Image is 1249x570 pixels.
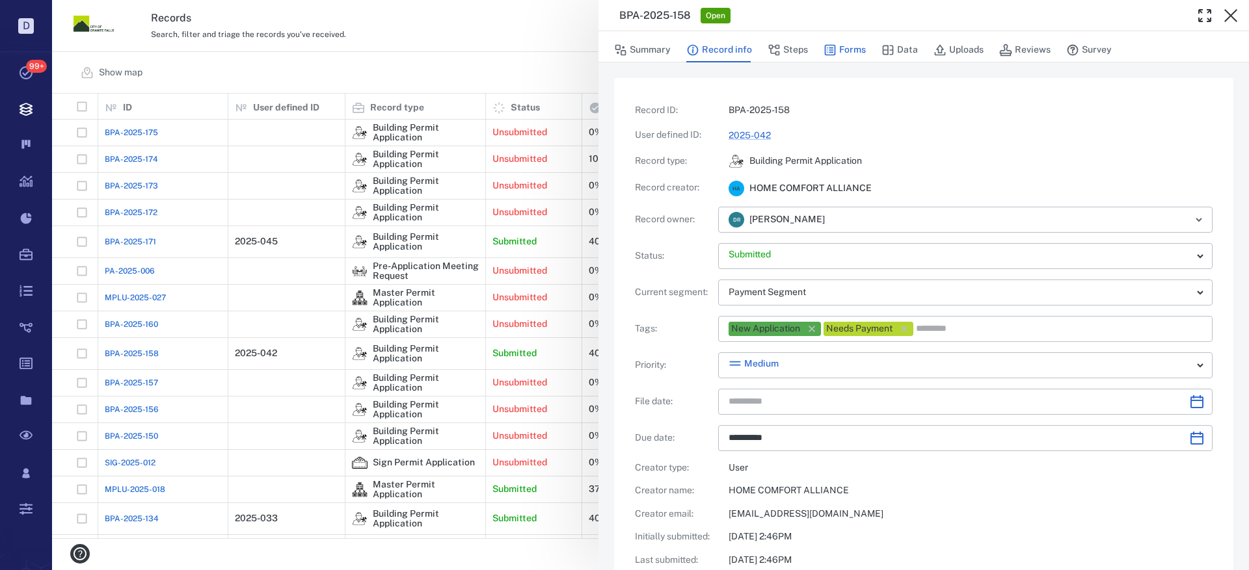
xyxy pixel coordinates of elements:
body: Rich Text Area. Press ALT-0 for help. [10,10,566,22]
h3: BPA-2025-158 [619,8,690,23]
button: Steps [768,38,808,62]
span: Help [29,9,56,21]
p: Record owner : [635,213,713,226]
p: User defined ID : [635,129,713,142]
p: User [729,461,1213,474]
p: Creator email : [635,508,713,521]
p: Current segment : [635,286,713,299]
span: HOME COMFORT ALLIANCE [749,182,872,195]
p: Creator name : [635,484,713,497]
p: Status : [635,250,713,263]
p: Initially submitted : [635,530,713,543]
span: 99+ [26,60,47,73]
button: Reviews [999,38,1051,62]
button: Survey [1066,38,1112,62]
span: Medium [744,357,779,370]
p: Record type : [635,155,713,168]
p: File date : [635,395,713,408]
button: Close [1218,3,1244,29]
p: [DATE] 2:46PM [729,554,1213,567]
p: Record ID : [635,104,713,117]
p: [DATE] 2:46PM [729,530,1213,543]
button: Choose date, selected date is Jul 15, 2025 [1184,425,1210,451]
div: D R [729,212,744,227]
p: Building Permit Application [749,155,862,168]
span: Open [703,10,728,21]
div: Needs Payment [826,322,893,335]
span: Payment Segment [729,287,806,297]
button: Summary [614,38,671,62]
button: Choose date [1184,389,1210,415]
button: Uploads [933,38,984,62]
p: HOME COMFORT ALLIANCE [729,484,1213,497]
p: Due date : [635,432,713,445]
p: BPA-2025-158 [729,104,1213,117]
div: Building Permit Application [729,153,744,169]
p: Record creator : [635,181,713,194]
div: H A [729,181,744,196]
p: D [18,18,34,34]
div: New Application [731,322,800,335]
p: Submitted [729,248,1192,261]
p: Priority : [635,359,713,372]
button: Forms [824,38,866,62]
img: icon Building Permit Application [729,153,744,169]
p: Creator type : [635,461,713,474]
p: [EMAIL_ADDRESS][DOMAIN_NAME] [729,508,1213,521]
p: Last submitted : [635,554,713,567]
p: Tags : [635,322,713,335]
a: 2025-042 [729,130,771,140]
button: Data [881,38,918,62]
button: Record info [686,38,752,62]
button: Open [1190,211,1208,229]
button: Toggle Fullscreen [1192,3,1218,29]
span: [PERSON_NAME] [749,213,825,226]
